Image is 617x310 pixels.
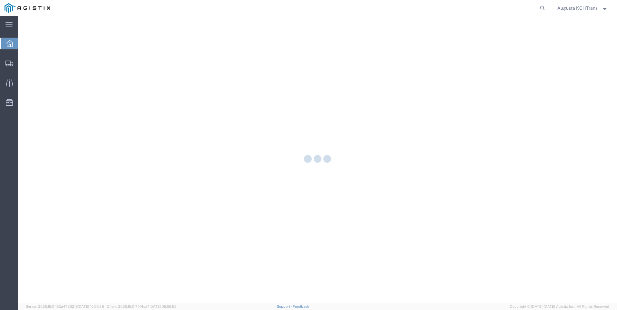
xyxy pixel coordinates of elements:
button: Augusta KCHTrans [557,4,608,12]
span: [DATE] 09:58:55 [149,305,177,308]
img: logo [5,3,50,13]
span: Server: 2025.19.0-192a4753216 [26,305,104,308]
span: [DATE] 10:05:38 [78,305,104,308]
a: Feedback [293,305,309,308]
span: Augusta KCHTrans [557,5,598,12]
span: Client: 2025.19.0-7f44ea7 [107,305,177,308]
span: Copyright © [DATE]-[DATE] Agistix Inc., All Rights Reserved [510,304,609,309]
a: Support [277,305,293,308]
